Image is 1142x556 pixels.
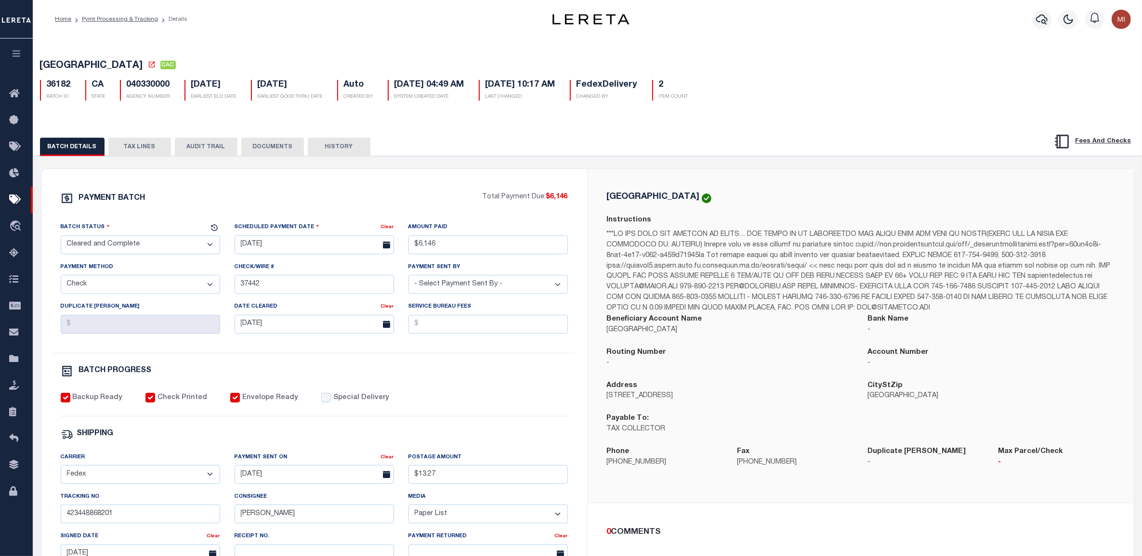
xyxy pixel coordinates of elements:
[235,453,288,462] label: Payment Sent On
[344,93,373,101] p: CREATED BY
[381,455,394,460] a: Clear
[191,93,236,101] p: EARLIEST ELD DATE
[868,457,984,468] p: -
[607,358,853,369] p: -
[158,15,187,24] li: Details
[79,194,145,202] h6: PAYMENT BATCH
[235,263,275,272] label: Check/Wire #
[160,61,176,69] span: CAC
[191,80,236,91] h5: [DATE]
[868,325,1115,336] p: -
[607,391,853,401] p: [STREET_ADDRESS]
[61,303,140,311] label: Duplicate [PERSON_NAME]
[61,222,110,232] label: Batch Status
[607,526,1111,539] div: COMMENTS
[160,62,176,71] a: CAC
[607,446,630,457] label: Phone
[235,303,278,311] label: Date Cleared
[158,393,207,403] label: Check Printed
[868,358,1115,369] p: -
[607,413,649,424] label: Payable To:
[659,80,688,91] h5: 2
[552,14,630,25] img: logo-dark.svg
[868,380,903,391] label: CityStZip
[258,93,323,101] p: EARLIEST GOOD THRU DATE
[607,457,723,468] p: [PHONE_NUMBER]
[258,80,323,91] h5: [DATE]
[92,93,105,101] p: STATE
[408,493,426,501] label: Media
[308,138,370,156] button: HISTORY
[394,93,464,101] p: SYSTEM CREATED DATE
[408,453,462,462] label: Postage Amount
[242,393,298,403] label: Envelope Ready
[998,446,1063,457] label: Max Parcel/Check
[555,534,568,539] a: Clear
[47,80,71,91] h5: 36182
[61,493,100,501] label: Tracking No
[607,314,702,325] label: Beneficiary Account Name
[82,16,158,22] a: Pymt Processing & Tracking
[408,303,472,311] label: Service Bureau Fees
[408,465,568,484] input: $
[47,93,71,101] p: BATCH ID
[108,138,171,156] button: TAX LINES
[486,93,555,101] p: LAST CHANGED
[868,347,929,358] label: Account Number
[607,215,652,226] label: Instructions
[1050,131,1135,152] button: Fees And Checks
[868,314,909,325] label: Bank Name
[207,534,220,539] a: Clear
[235,493,267,501] label: Consignee
[394,80,464,91] h5: [DATE] 04:49 AM
[61,315,220,334] input: $
[607,230,1115,314] p: ***LO IPS DOLO SIT AMETCON AD ELITS.... DOE TEMPO IN UT LABOREETDO MAG ALIQU ENIM ADM VENI QU NOS...
[868,391,1115,401] p: [GEOGRAPHIC_DATA]
[92,80,105,91] h5: CA
[1112,10,1131,29] img: svg+xml;base64,PHN2ZyB4bWxucz0iaHR0cDovL3d3dy53My5vcmcvMjAwMC9zdmciIHBvaW50ZXItZXZlbnRzPSJub25lIi...
[737,446,750,457] label: Fax
[55,16,71,22] a: Home
[344,80,373,91] h5: Auto
[408,263,460,272] label: Payment Sent By
[607,424,853,435] p: TAX COLLECTOR
[127,80,170,91] h5: 040330000
[40,138,105,156] button: BATCH DETAILS
[40,61,143,71] span: [GEOGRAPHIC_DATA]
[408,315,568,334] input: $
[381,225,394,230] a: Clear
[577,80,638,91] h5: FedexDelivery
[737,457,853,468] p: [PHONE_NUMBER]
[408,235,568,254] input: $
[127,93,170,101] p: AGENCY NUMBER
[868,446,966,457] label: Duplicate [PERSON_NAME]
[607,193,700,201] h5: [GEOGRAPHIC_DATA]
[79,367,152,375] h6: BATCH PROGRESS
[607,380,638,391] label: Address
[381,304,394,309] a: Clear
[998,457,1115,468] p: -
[483,192,568,203] p: Total Payment Due:
[607,347,667,358] label: Routing Number
[175,138,237,156] button: AUDIT TRAIL
[61,532,99,541] label: Signed Date
[486,80,555,91] h5: [DATE] 10:17 AM
[77,430,114,438] h6: SHIPPING
[72,393,122,403] label: Backup Ready
[577,93,638,101] p: CHANGED BY
[333,393,389,403] label: Special Delivery
[408,223,448,232] label: Amount Paid
[702,194,711,203] img: check-icon-green.svg
[607,325,853,336] p: [GEOGRAPHIC_DATA]
[61,263,114,272] label: Payment Method
[546,194,568,200] span: $6,146
[61,453,85,462] label: Carrier
[235,222,319,232] label: Scheduled Payment Date
[235,532,270,541] label: Receipt No.
[408,532,467,541] label: Payment Returned
[659,93,688,101] p: ITEM COUNT
[9,220,25,233] i: travel_explore
[241,138,304,156] button: DOCUMENTS
[607,528,611,536] span: 0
